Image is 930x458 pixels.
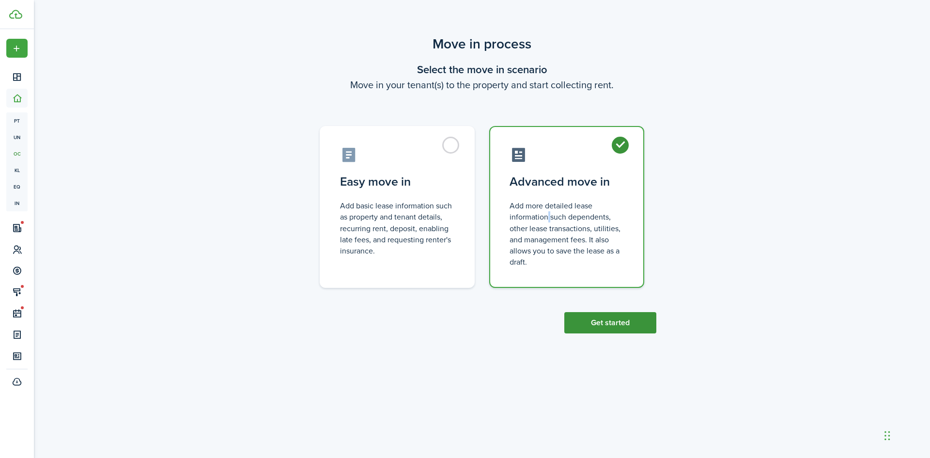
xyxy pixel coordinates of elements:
[884,421,890,450] div: Drag
[6,178,28,195] a: eq
[769,353,930,458] iframe: Chat Widget
[6,145,28,162] a: oc
[6,195,28,211] a: in
[6,39,28,58] button: Open menu
[6,162,28,178] a: kl
[510,200,624,268] control-radio-card-description: Add more detailed lease information such dependents, other lease transactions, utilities, and man...
[308,62,656,78] wizard-step-header-title: Select the move in scenario
[340,173,454,190] control-radio-card-title: Easy move in
[564,312,656,333] button: Get started
[9,10,22,19] img: TenantCloud
[6,112,28,129] a: pt
[308,78,656,92] wizard-step-header-description: Move in your tenant(s) to the property and start collecting rent.
[510,173,624,190] control-radio-card-title: Advanced move in
[308,34,656,54] scenario-title: Move in process
[6,129,28,145] a: un
[340,200,454,256] control-radio-card-description: Add basic lease information such as property and tenant details, recurring rent, deposit, enablin...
